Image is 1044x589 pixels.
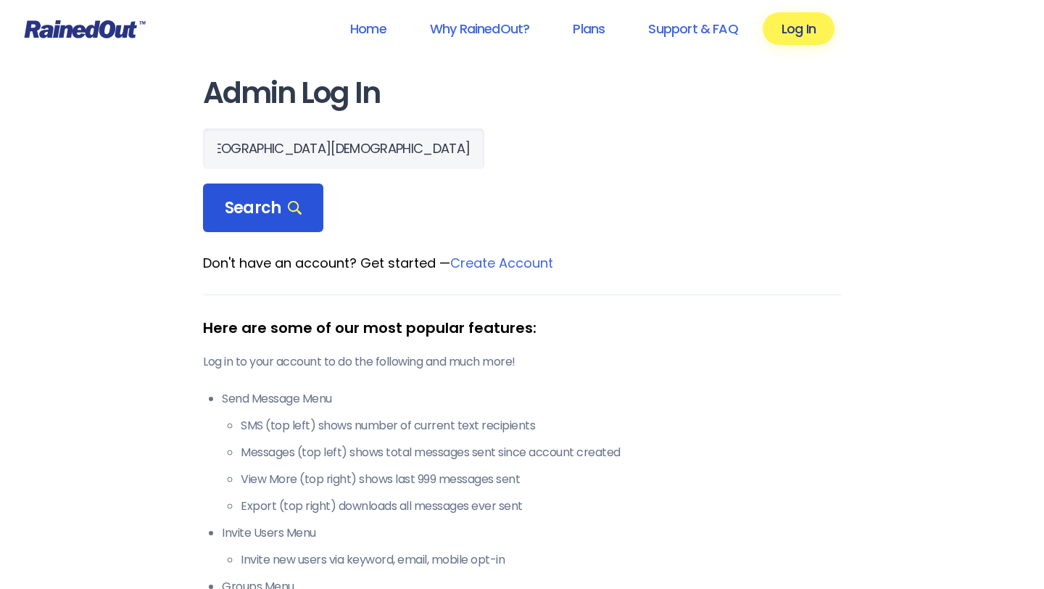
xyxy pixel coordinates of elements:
a: Create Account [450,254,553,272]
a: Log In [763,12,834,45]
li: Export (top right) downloads all messages ever sent [241,498,841,515]
div: Here are some of our most popular features: [203,317,841,339]
li: Send Message Menu [222,390,841,515]
h1: Admin Log In [203,77,841,110]
div: Search [203,184,323,233]
li: Invite Users Menu [222,524,841,569]
a: Home [331,12,405,45]
a: Plans [554,12,623,45]
a: Support & FAQ [629,12,756,45]
li: SMS (top left) shows number of current text recipients [241,417,841,434]
p: Log in to your account to do the following and much more! [203,353,841,371]
li: Invite new users via keyword, email, mobile opt-in [241,551,841,569]
span: Search [225,198,302,218]
input: Search Orgs… [203,128,484,169]
li: Messages (top left) shows total messages sent since account created [241,444,841,461]
a: Why RainedOut? [411,12,549,45]
li: View More (top right) shows last 999 messages sent [241,471,841,488]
